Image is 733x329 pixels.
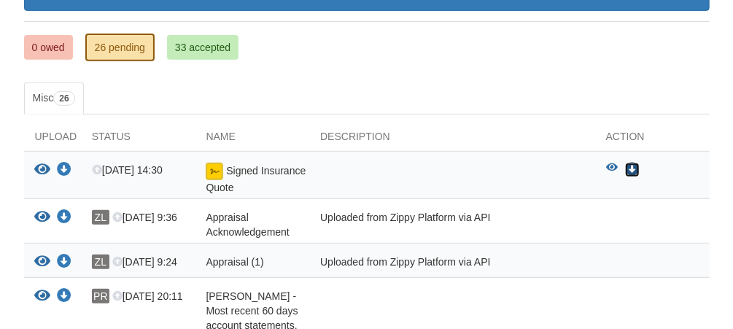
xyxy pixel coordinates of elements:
span: PR [92,289,109,303]
span: ZL [92,210,109,225]
span: [DATE] 9:36 [112,212,177,223]
button: View Signed Insurance Quote [35,163,51,178]
span: [DATE] 9:24 [112,256,177,268]
a: Download Appraisal (1) [57,257,71,268]
div: Status [81,129,195,151]
div: Name [195,129,309,151]
div: Uploaded from Zippy Platform via API [309,255,595,274]
span: Appraisal Acknowledgement [206,212,289,238]
span: [DATE] 20:11 [112,290,183,302]
span: ZL [92,255,109,269]
div: Description [309,129,595,151]
span: Signed Insurance Quote [206,165,306,193]
button: View Appraisal Acknowledgement [35,210,51,225]
a: 26 pending [85,34,155,61]
button: View Appraisal (1) [35,255,51,270]
button: View Signed Insurance Quote [606,163,618,177]
a: 33 accepted [167,35,238,60]
a: Download Appraisal Acknowledgement [57,212,71,224]
a: Misc [24,82,84,115]
span: 26 [53,91,74,106]
div: Uploaded from Zippy Platform via API [309,210,595,239]
a: Download Signed Insurance Quote [57,165,71,177]
img: Document fully signed [206,163,223,180]
button: View Patricia Randall - Most recent 60 days account statements, All pages, showing enough funds t... [35,289,51,304]
a: Download Patricia Randall - Most recent 60 days account statements, All pages, showing enough fun... [57,291,71,303]
span: [DATE] 14:30 [92,164,163,176]
a: 0 owed [24,35,73,60]
div: Upload [24,129,81,151]
div: Action [595,129,710,151]
span: Appraisal (1) [206,256,263,268]
a: Download Signed Insurance Quote [625,164,640,176]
